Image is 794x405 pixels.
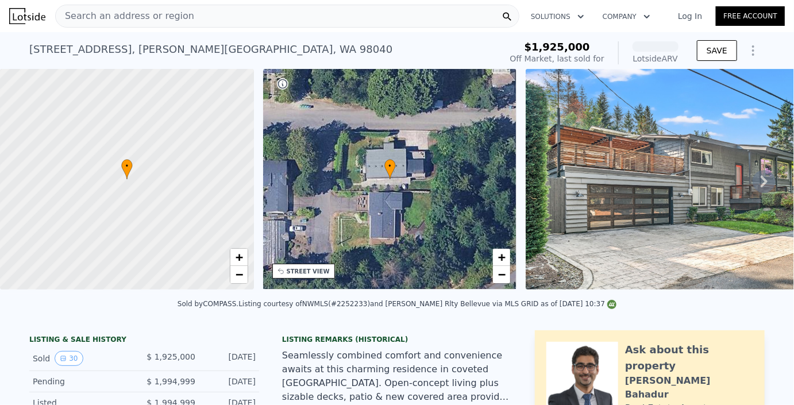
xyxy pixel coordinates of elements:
[121,161,133,171] span: •
[697,40,737,61] button: SAVE
[205,376,256,387] div: [DATE]
[282,349,512,404] div: Seamlessly combined comfort and convenience awaits at this charming residence in coveted [GEOGRAP...
[633,53,679,64] div: Lotside ARV
[235,250,242,264] span: +
[147,377,195,386] span: $ 1,994,999
[384,161,396,171] span: •
[287,267,330,276] div: STREET VIEW
[625,342,753,374] div: Ask about this property
[9,8,45,24] img: Lotside
[29,335,259,346] div: LISTING & SALE HISTORY
[33,376,135,387] div: Pending
[55,351,83,366] button: View historical data
[230,249,248,266] a: Zoom in
[33,351,135,366] div: Sold
[625,374,753,402] div: [PERSON_NAME] Bahadur
[498,267,506,281] span: −
[498,250,506,264] span: +
[56,9,194,23] span: Search an address or region
[384,159,396,179] div: •
[493,249,510,266] a: Zoom in
[205,351,256,366] div: [DATE]
[147,352,195,361] span: $ 1,925,000
[235,267,242,281] span: −
[593,6,660,27] button: Company
[742,39,765,62] button: Show Options
[716,6,785,26] a: Free Account
[525,41,590,53] span: $1,925,000
[121,159,133,179] div: •
[607,300,616,309] img: NWMLS Logo
[664,10,716,22] a: Log In
[29,41,392,57] div: [STREET_ADDRESS] , [PERSON_NAME][GEOGRAPHIC_DATA] , WA 98040
[493,266,510,283] a: Zoom out
[238,300,616,308] div: Listing courtesy of NWMLS (#2252233) and [PERSON_NAME] Rlty Bellevue via MLS GRID as of [DATE] 10:37
[522,6,593,27] button: Solutions
[230,266,248,283] a: Zoom out
[510,53,604,64] div: Off Market, last sold for
[282,335,512,344] div: Listing Remarks (Historical)
[178,300,238,308] div: Sold by COMPASS .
